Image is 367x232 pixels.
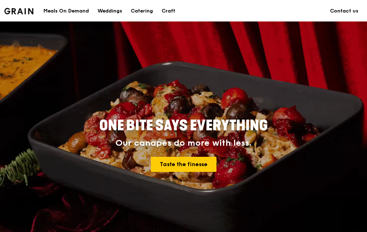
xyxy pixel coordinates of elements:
a: Catering [127,0,157,22]
a: Weddings [93,0,127,22]
div: Weddings [97,0,122,22]
div: Our canapés do more with less. [59,138,307,148]
img: Grain [4,8,33,14]
a: Craft [157,0,180,22]
div: Catering [131,0,153,22]
div: Meals On Demand [43,0,89,22]
div: Craft [162,0,175,22]
a: Taste the finesse [151,157,216,172]
a: Contact us [326,0,363,22]
span: ONE BITE SAYS EVERYTHING [99,117,268,134]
